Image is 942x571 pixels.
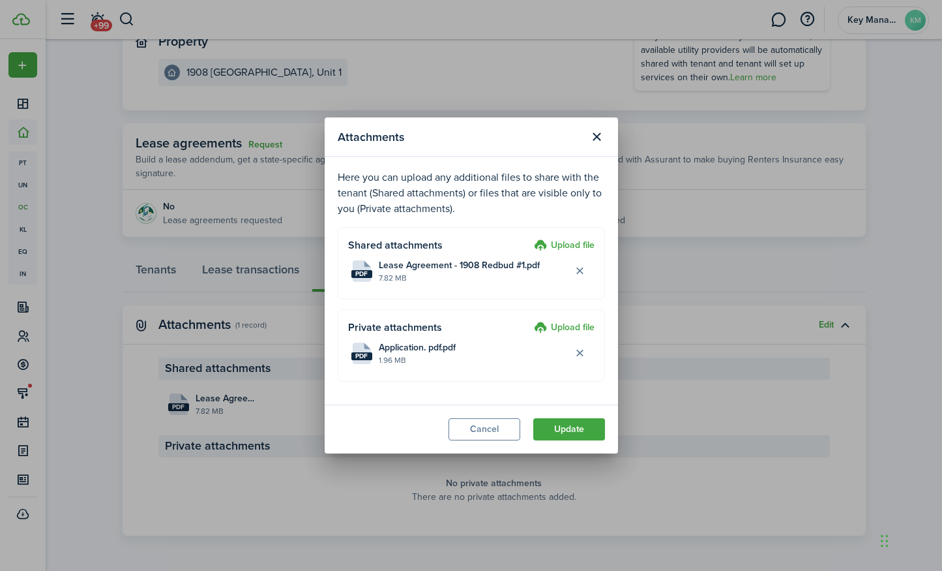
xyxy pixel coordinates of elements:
file-size: 7.82 MB [379,272,569,284]
p: Here you can upload any additional files to share with the tenant (Shared attachments) or files t... [338,170,605,217]
button: Cancel [449,418,520,440]
button: Delete file [569,260,591,283]
button: Update [533,418,605,440]
file-extension: pdf [351,352,372,360]
iframe: Chat Widget [877,508,942,571]
button: Delete file [569,343,591,365]
span: Application. pdf.pdf [379,341,456,354]
div: Drag [881,521,889,561]
file-extension: pdf [351,270,372,278]
modal-title: Attachments [338,124,583,149]
span: Lease Agreement - 1908 Redbud #1.pdf [379,258,540,272]
file-icon: File [351,260,372,282]
file-size: 1.96 MB [379,354,569,366]
h4: Shared attachments [348,238,529,253]
h4: Private attachments [348,320,529,335]
button: Close modal [586,126,608,148]
file-icon: File [351,343,372,364]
